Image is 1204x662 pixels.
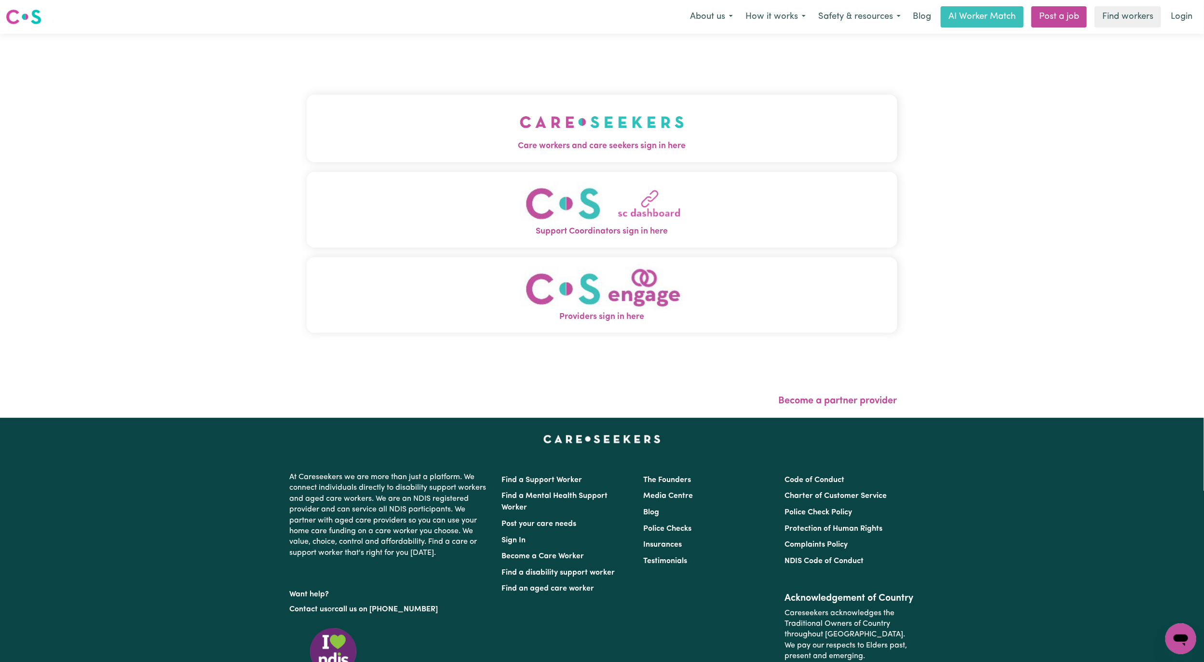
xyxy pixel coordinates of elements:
[543,435,661,443] a: Careseekers home page
[643,557,687,565] a: Testimonials
[290,585,490,600] p: Want help?
[290,600,490,619] p: or
[307,311,897,323] span: Providers sign in here
[643,476,691,484] a: The Founders
[1031,6,1087,28] a: Post a job
[643,541,682,549] a: Insurances
[779,396,897,406] a: Become a partner provider
[785,492,887,500] a: Charter of Customer Service
[785,509,852,516] a: Police Check Policy
[290,606,328,613] a: Contact us
[307,225,897,238] span: Support Coordinators sign in here
[785,541,848,549] a: Complaints Policy
[307,172,897,248] button: Support Coordinators sign in here
[502,476,582,484] a: Find a Support Worker
[502,537,526,544] a: Sign In
[502,492,608,511] a: Find a Mental Health Support Worker
[684,7,739,27] button: About us
[6,8,41,26] img: Careseekers logo
[290,468,490,562] p: At Careseekers we are more than just a platform. We connect individuals directly to disability su...
[785,525,882,533] a: Protection of Human Rights
[785,593,914,604] h2: Acknowledgement of Country
[1165,6,1198,28] a: Login
[785,557,864,565] a: NDIS Code of Conduct
[502,585,595,593] a: Find an aged care worker
[643,492,693,500] a: Media Centre
[307,257,897,333] button: Providers sign in here
[1165,623,1196,654] iframe: Button to launch messaging window, conversation in progress
[739,7,812,27] button: How it works
[502,520,577,528] a: Post your care needs
[643,509,659,516] a: Blog
[502,552,584,560] a: Become a Care Worker
[307,140,897,152] span: Care workers and care seekers sign in here
[1095,6,1161,28] a: Find workers
[6,6,41,28] a: Careseekers logo
[335,606,438,613] a: call us on [PHONE_NUMBER]
[785,476,844,484] a: Code of Conduct
[941,6,1024,28] a: AI Worker Match
[643,525,691,533] a: Police Checks
[307,95,897,162] button: Care workers and care seekers sign in here
[907,6,937,28] a: Blog
[502,569,615,577] a: Find a disability support worker
[812,7,907,27] button: Safety & resources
